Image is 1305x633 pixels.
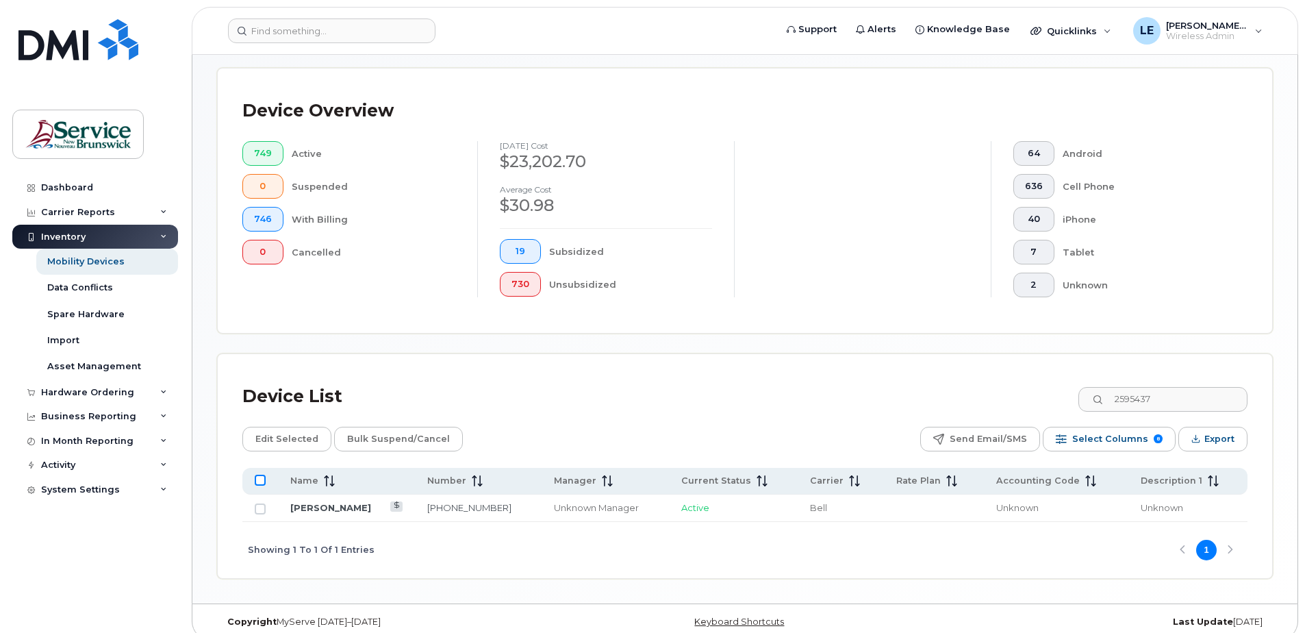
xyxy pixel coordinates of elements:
[242,240,283,264] button: 0
[1140,23,1154,39] span: LE
[896,475,941,487] span: Rate Plan
[1047,25,1097,36] span: Quicklinks
[254,247,272,258] span: 0
[1204,429,1234,449] span: Export
[1178,427,1247,451] button: Export
[1013,273,1054,297] button: 2
[1025,148,1043,159] span: 64
[427,502,511,513] a: [PHONE_NUMBER]
[694,617,784,627] a: Keyboard Shortcuts
[906,16,1019,43] a: Knowledge Base
[810,475,844,487] span: Carrier
[920,427,1040,451] button: Send Email/SMS
[242,141,283,166] button: 749
[500,194,712,217] div: $30.98
[500,150,712,173] div: $23,202.70
[1173,617,1233,627] strong: Last Update
[950,429,1027,449] span: Send Email/SMS
[228,18,435,43] input: Find something...
[1063,240,1226,264] div: Tablet
[1013,207,1054,232] button: 40
[1021,17,1121,45] div: Quicklinks
[554,475,596,487] span: Manager
[500,185,712,194] h4: Average cost
[347,429,450,449] span: Bulk Suspend/Cancel
[511,246,529,257] span: 19
[1166,31,1248,42] span: Wireless Admin
[1043,427,1176,451] button: Select Columns 8
[1063,273,1226,297] div: Unknown
[867,23,896,36] span: Alerts
[1124,17,1272,45] div: Lofstrom, Erin (SD/DS)
[292,207,456,232] div: With Billing
[927,23,1010,36] span: Knowledge Base
[1072,429,1148,449] span: Select Columns
[1078,387,1247,412] input: Search Device List ...
[549,272,713,297] div: Unsubsidized
[1196,540,1217,560] button: Page 1
[681,502,709,513] span: Active
[254,214,272,225] span: 746
[1141,502,1183,513] span: Unknown
[1154,434,1163,443] span: 8
[1025,280,1043,290] span: 2
[1013,240,1054,264] button: 7
[1063,207,1226,232] div: iPhone
[1025,247,1043,258] span: 7
[254,181,272,192] span: 0
[390,501,403,512] a: View Last Bill
[1063,174,1226,199] div: Cell Phone
[681,475,751,487] span: Current Status
[810,502,827,513] span: Bell
[248,540,375,560] span: Showing 1 To 1 Of 1 Entries
[777,16,846,43] a: Support
[1141,475,1202,487] span: Description 1
[255,429,318,449] span: Edit Selected
[846,16,906,43] a: Alerts
[549,239,713,264] div: Subsidized
[500,239,541,264] button: 19
[292,141,456,166] div: Active
[254,148,272,159] span: 749
[921,617,1273,628] div: [DATE]
[511,279,529,290] span: 730
[1166,20,1248,31] span: [PERSON_NAME] (SD/DS)
[292,240,456,264] div: Cancelled
[227,617,277,627] strong: Copyright
[334,427,463,451] button: Bulk Suspend/Cancel
[996,502,1039,513] span: Unknown
[427,475,466,487] span: Number
[290,502,371,513] a: [PERSON_NAME]
[554,501,657,514] div: Unknown Manager
[1013,141,1054,166] button: 64
[242,379,342,414] div: Device List
[1025,181,1043,192] span: 636
[1013,174,1054,199] button: 636
[242,207,283,232] button: 746
[1063,141,1226,166] div: Android
[500,141,712,150] h4: [DATE] cost
[1025,214,1043,225] span: 40
[242,174,283,199] button: 0
[242,427,331,451] button: Edit Selected
[798,23,837,36] span: Support
[242,93,394,129] div: Device Overview
[217,617,569,628] div: MyServe [DATE]–[DATE]
[996,475,1080,487] span: Accounting Code
[292,174,456,199] div: Suspended
[290,475,318,487] span: Name
[500,272,541,297] button: 730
